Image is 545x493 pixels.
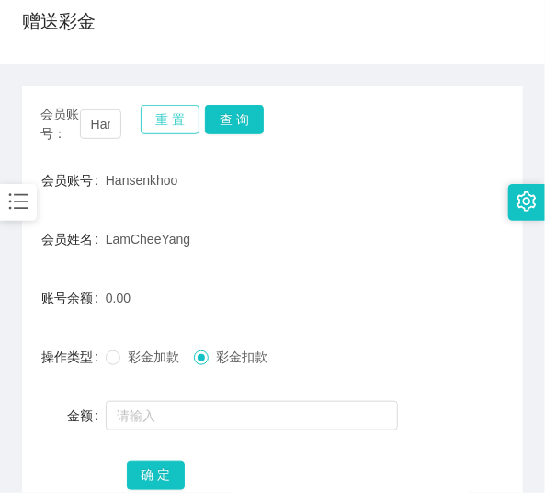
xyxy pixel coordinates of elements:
span: 0.00 [106,291,131,305]
label: 账号余额 [41,291,106,305]
i: 图标: setting [517,191,537,212]
span: Hansenkhoo [106,173,178,188]
h1: 赠送彩金 [22,7,96,35]
button: 重 置 [141,105,199,134]
span: 彩金扣款 [209,350,275,364]
label: 会员账号 [41,173,106,188]
button: 查 询 [205,105,264,134]
input: 请输入 [106,401,398,430]
i: 图标: bars [6,189,30,213]
label: 金额 [67,408,106,423]
span: 会员账号： [40,105,80,143]
button: 确 定 [127,461,186,490]
input: 会员账号 [80,109,121,139]
label: 会员姓名 [41,232,106,246]
span: 彩金加款 [120,350,187,364]
span: LamCheeYang [106,232,190,246]
label: 操作类型 [41,350,106,364]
